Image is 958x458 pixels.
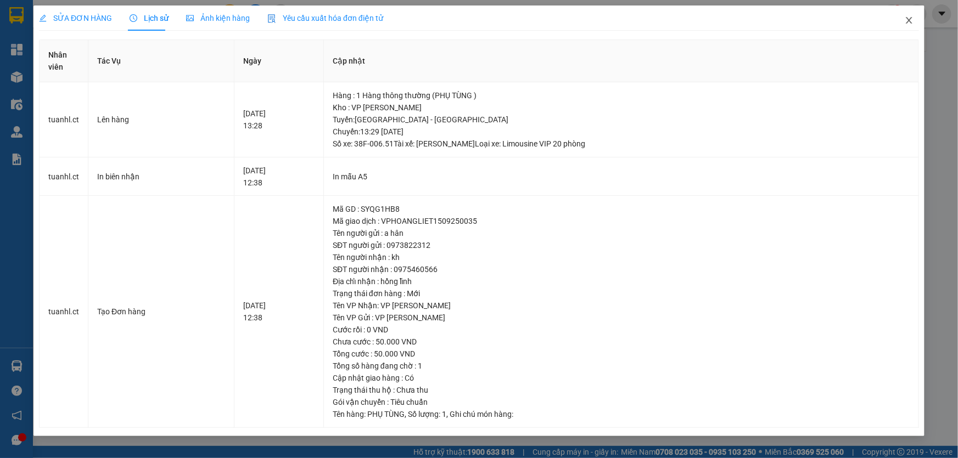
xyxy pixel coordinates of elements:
[186,14,194,22] span: picture
[333,299,910,312] div: Tên VP Nhận: VP [PERSON_NAME]
[894,5,925,36] button: Close
[367,410,405,419] span: PHỤ TÙNG
[234,40,324,82] th: Ngày
[40,196,88,428] td: tuanhl.ct
[97,306,225,318] div: Tạo Đơn hàng
[333,215,910,227] div: Mã giao dịch : VPHOANGLIET1509250035
[97,171,225,183] div: In biên nhận
[243,165,315,189] div: [DATE] 12:38
[333,227,910,239] div: Tên người gửi : a hân
[88,40,234,82] th: Tác Vụ
[186,14,250,22] span: Ảnh kiện hàng
[39,14,47,22] span: edit
[442,410,446,419] span: 1
[39,14,112,22] span: SỬA ĐƠN HÀNG
[333,239,910,251] div: SĐT người gửi : 0973822312
[333,360,910,372] div: Tổng số hàng đang chờ : 1
[324,40,919,82] th: Cập nhật
[40,82,88,157] td: tuanhl.ct
[333,89,910,101] div: Hàng : 1 Hàng thông thường (PHỤ TÙNG )
[333,408,910,420] div: Tên hàng: , Số lượng: , Ghi chú món hàng:
[333,203,910,215] div: Mã GD : SYQG1HB8
[130,14,137,22] span: clock-circle
[333,384,910,396] div: Trạng thái thu hộ : Chưa thu
[243,108,315,132] div: [DATE] 13:28
[333,263,910,275] div: SĐT người nhận : 0975460566
[243,299,315,324] div: [DATE] 12:38
[333,336,910,348] div: Chưa cước : 50.000 VND
[333,396,910,408] div: Gói vận chuyển : Tiêu chuẩn
[333,287,910,299] div: Trạng thái đơn hàng : Mới
[333,348,910,360] div: Tổng cước : 50.000 VND
[333,171,910,183] div: In mẫu A5
[333,251,910,263] div: Tên người nhận : kh
[333,275,910,287] div: Địa chỉ nhận : hồng lĩnh
[40,157,88,196] td: tuanhl.ct
[333,324,910,336] div: Cước rồi : 0 VND
[333,312,910,324] div: Tên VP Gửi : VP [PERSON_NAME]
[905,16,914,25] span: close
[97,114,225,126] div: Lên hàng
[333,101,910,114] div: Kho : VP [PERSON_NAME]
[333,114,910,150] div: Tuyến : [GEOGRAPHIC_DATA] - [GEOGRAPHIC_DATA] Chuyến: 13:29 [DATE] Số xe: 38F-006.51 Tài xế: [PER...
[267,14,383,22] span: Yêu cầu xuất hóa đơn điện tử
[267,14,276,23] img: icon
[40,40,88,82] th: Nhân viên
[333,372,910,384] div: Cập nhật giao hàng : Có
[130,14,169,22] span: Lịch sử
